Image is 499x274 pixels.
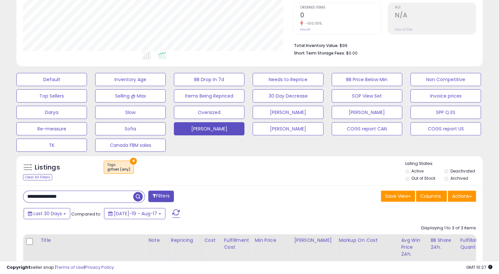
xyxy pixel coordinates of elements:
[148,237,165,244] div: Note
[224,237,249,251] div: Fulfillment Cost
[95,106,166,119] button: Slow
[174,122,244,135] button: [PERSON_NAME]
[253,73,323,86] button: Needs to Reprice
[104,208,165,219] button: [DATE]-19 - Aug-17
[466,264,492,270] span: 2025-09-17 10:27 GMT
[416,191,447,202] button: Columns
[411,175,435,181] label: Out of Stock
[171,237,199,244] div: Repricing
[174,106,244,119] button: Oversized
[7,264,31,270] strong: Copyright
[40,237,143,244] div: Title
[16,106,87,119] button: Darya
[33,210,62,217] span: Last 30 Days
[332,106,402,119] button: [PERSON_NAME]
[303,21,322,26] small: -100.00%
[460,237,483,251] div: Fulfillable Quantity
[411,168,424,174] label: Active
[294,237,333,244] div: [PERSON_NAME]
[23,174,52,180] div: Clear All Filters
[448,191,476,202] button: Actions
[395,11,476,20] h2: N/A
[421,225,476,231] div: Displaying 1 to 3 of 3 items
[294,43,339,48] b: Total Inventory Value:
[16,122,87,135] button: Re-measure
[300,6,381,10] span: Ordered Items
[405,161,483,167] p: Listing States:
[16,139,87,152] button: TK
[300,11,381,20] h2: 0
[174,89,244,103] button: Items Being Repriced
[430,237,454,251] div: BB Share 24h.
[148,191,174,202] button: Filters
[450,168,475,174] label: Deactivated
[24,208,70,219] button: Last 30 Days
[332,89,402,103] button: SOP View Set
[95,73,166,86] button: Inventory Age
[95,139,166,152] button: Canada FBM sales
[300,28,310,32] small: Prev: 10
[253,122,323,135] button: [PERSON_NAME]
[95,89,166,103] button: Selling @ Max
[381,191,415,202] button: Save View
[95,122,166,135] button: Sofia
[410,73,481,86] button: Non Competitive
[16,73,87,86] button: Default
[294,50,345,56] b: Short Term Storage Fees:
[336,234,398,260] th: The percentage added to the cost of goods (COGS) that forms the calculator for Min & Max prices.
[410,106,481,119] button: SPP Q ES
[107,162,130,172] span: Tags :
[174,73,244,86] button: BB Drop in 7d
[253,89,323,103] button: 30 Day Decrease
[253,106,323,119] button: [PERSON_NAME]
[339,237,395,244] div: Markup on Cost
[450,175,468,181] label: Archived
[204,237,218,244] div: Cost
[56,264,84,270] a: Terms of Use
[410,89,481,103] button: Invoice prices
[395,6,476,10] span: ROI
[16,89,87,103] button: Top Sellers
[107,167,130,172] div: giftset (any)
[332,73,402,86] button: BB Price Below Min
[346,50,358,56] span: $0.00
[294,41,471,49] li: $99
[71,211,101,217] span: Compared to:
[420,193,441,199] span: Columns
[401,237,425,258] div: Avg Win Price 24h.
[114,210,157,217] span: [DATE]-19 - Aug-17
[410,122,481,135] button: COGS report US
[7,264,114,271] div: seller snap | |
[85,264,114,270] a: Privacy Policy
[255,237,288,244] div: Min Price
[332,122,402,135] button: COGS report CAN
[395,28,412,32] small: Prev: 47.63%
[35,163,60,172] h5: Listings
[130,158,137,165] button: ×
